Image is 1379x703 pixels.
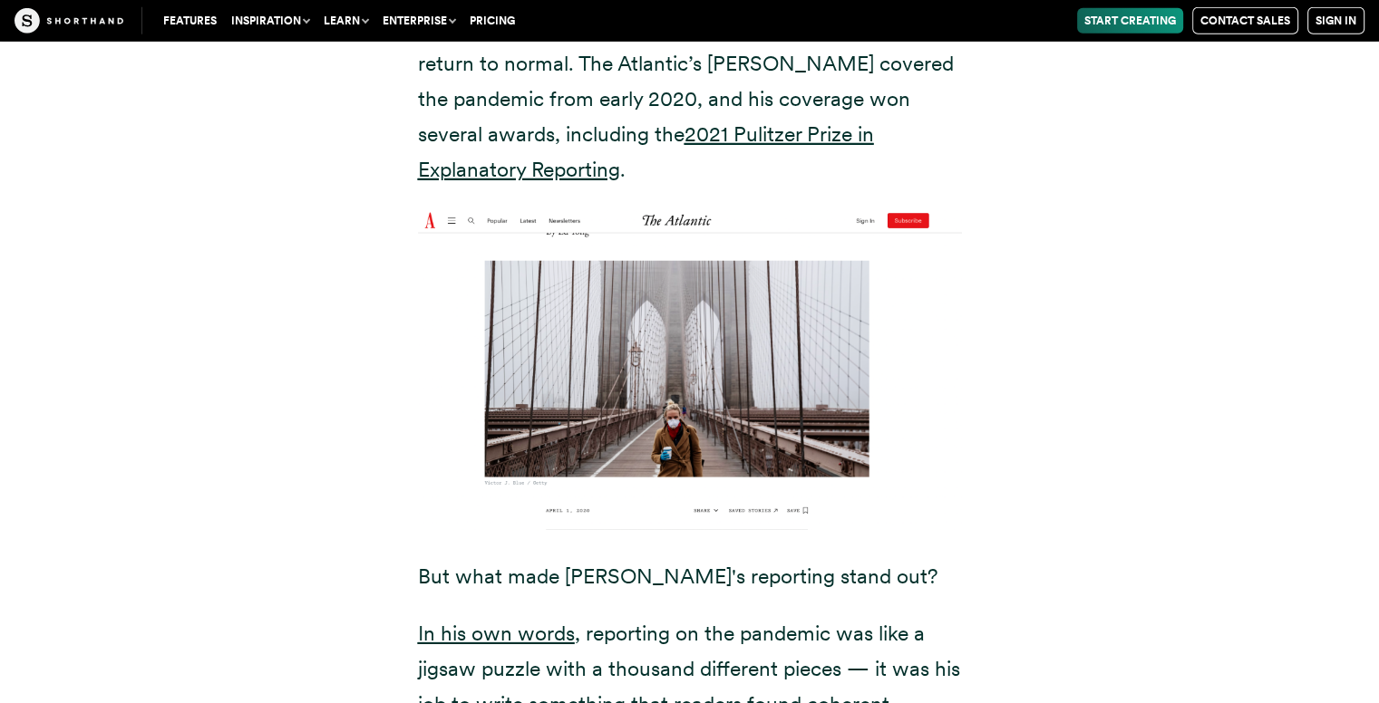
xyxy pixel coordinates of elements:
[462,8,522,34] a: Pricing
[15,8,123,34] img: The Craft
[316,8,375,34] button: Learn
[1192,7,1298,34] a: Contact Sales
[418,621,575,646] a: In his own words
[418,559,962,594] p: But what made [PERSON_NAME]'s reporting stand out?
[418,209,962,532] img: Screenshot from The Atlantic, with a large image showing someone in a medical mask and a large co...
[156,8,224,34] a: Features
[224,8,316,34] button: Inspiration
[1307,7,1364,34] a: Sign in
[375,8,462,34] button: Enterprise
[1077,8,1183,34] a: Start Creating
[418,121,874,182] a: 2021 Pulitzer Prize in Explanatory Reporting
